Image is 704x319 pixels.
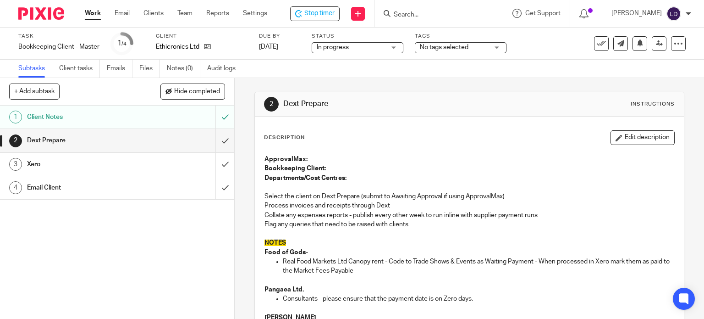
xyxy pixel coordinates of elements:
[85,9,101,18] a: Work
[174,88,220,95] span: Hide completed
[525,10,561,17] span: Get Support
[415,33,506,40] label: Tags
[207,60,242,78] a: Audit logs
[27,181,147,195] h1: Email Client
[177,9,192,18] a: Team
[264,134,305,141] p: Description
[611,9,662,18] p: [PERSON_NAME]
[283,257,675,276] p: Real Food Markets Ltd Canopy rent - Code to Trade Shows & Events as Waiting Payment - When proces...
[18,60,52,78] a: Subtasks
[283,294,675,303] p: Consultants - please ensure that the payment date is on Zero days.
[206,9,229,18] a: Reports
[156,42,199,51] p: Ethicronics Ltd
[9,158,22,171] div: 3
[317,44,349,50] span: In progress
[115,9,130,18] a: Email
[264,249,306,256] strong: Food of Gods
[139,60,160,78] a: Files
[264,211,675,220] p: Collate any expenses reports - publish every other week to run inline with supplier payment runs
[264,97,279,112] div: 2
[264,175,346,181] strong: Departments/Cost Centres:
[610,130,675,145] button: Edit description
[9,111,22,123] div: 1
[107,60,132,78] a: Emails
[264,165,326,172] strong: Bookkeeping Client:
[121,41,126,46] small: /4
[259,33,300,40] label: Due by
[666,6,681,21] img: svg%3E
[264,201,675,210] p: Process invoices and receipts through Dext
[18,7,64,20] img: Pixie
[264,220,675,229] p: Flag any queries that need to be raised with clients
[18,33,99,40] label: Task
[264,240,286,246] span: NOTES
[27,110,147,124] h1: Client Notes
[290,6,340,21] div: Ethicronics Ltd - Bookkeeping Client - Master
[160,84,225,99] button: Hide completed
[393,11,475,19] input: Search
[264,156,308,162] strong: ApprovalMax:
[167,60,200,78] a: Notes (0)
[631,101,675,108] div: Instructions
[420,44,468,50] span: No tags selected
[264,192,675,201] p: Select the client on Dext Prepare (submit to Awaiting Approval if using ApprovalMax)
[117,38,126,49] div: 1
[9,84,60,99] button: + Add subtask
[18,42,99,51] div: Bookkeeping Client - Master
[156,33,247,40] label: Client
[264,286,304,293] strong: Pangaea Ltd.
[283,99,489,109] h1: Dext Prepare
[304,9,335,18] span: Stop timer
[59,60,100,78] a: Client tasks
[143,9,164,18] a: Clients
[9,181,22,194] div: 4
[243,9,267,18] a: Settings
[27,157,147,171] h1: Xero
[312,33,403,40] label: Status
[259,44,278,50] span: [DATE]
[9,134,22,147] div: 2
[264,248,675,257] p: -
[27,134,147,147] h1: Dext Prepare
